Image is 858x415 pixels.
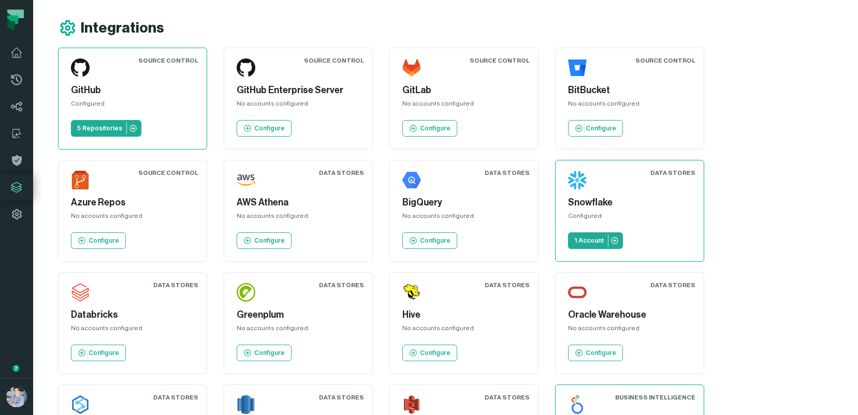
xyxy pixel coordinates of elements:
[402,212,526,224] div: No accounts configured
[89,236,119,245] p: Configure
[71,308,194,322] h5: Databricks
[254,124,285,132] p: Configure
[568,99,691,112] div: No accounts configured
[71,196,194,210] h5: Azure Repos
[71,99,194,112] div: Configured
[304,56,364,65] div: Source Control
[237,324,360,336] div: No accounts configured
[11,364,21,373] div: Tooltip anchor
[71,212,194,224] div: No accounts configured
[254,349,285,357] p: Configure
[574,236,604,245] p: 1 Account
[420,349,450,357] p: Configure
[568,345,623,361] a: Configure
[568,58,587,77] img: BitBucket
[71,345,126,361] a: Configure
[237,345,292,361] a: Configure
[77,124,122,132] p: 5 Repositories
[89,349,119,357] p: Configure
[319,281,364,289] div: Data Stores
[237,99,360,112] div: No accounts configured
[420,124,450,132] p: Configure
[568,395,587,414] img: Looker
[485,169,530,177] div: Data Stores
[138,56,198,65] div: Source Control
[402,58,421,77] img: GitLab
[402,308,526,322] h5: Hive
[237,283,255,302] img: Greenplum
[237,232,292,249] a: Configure
[71,324,194,336] div: No accounts configured
[237,120,292,137] a: Configure
[237,196,360,210] h5: AWS Athena
[402,196,526,210] h5: BigQuery
[237,395,255,414] img: Redshift
[71,120,141,137] a: 5 Repositories
[71,58,90,77] img: GitHub
[237,83,360,97] h5: GitHub Enterprise Server
[71,83,194,97] h5: GitHub
[237,308,360,322] h5: Greenplum
[568,212,691,224] div: Configured
[319,393,364,402] div: Data Stores
[402,232,457,249] a: Configure
[6,387,27,407] img: avatar of Alon Nafta
[81,19,164,37] h1: Integrations
[586,124,616,132] p: Configure
[402,171,421,189] img: BigQuery
[237,171,255,189] img: AWS Athena
[485,281,530,289] div: Data Stores
[568,171,587,189] img: Snowflake
[402,395,421,414] img: S3
[402,120,457,137] a: Configure
[470,56,530,65] div: Source Control
[568,283,587,302] img: Oracle Warehouse
[153,281,198,289] div: Data Stores
[568,324,691,336] div: No accounts configured
[485,393,530,402] div: Data Stores
[650,169,695,177] div: Data Stores
[254,236,285,245] p: Configure
[568,196,691,210] h5: Snowflake
[568,83,691,97] h5: BitBucket
[237,212,360,224] div: No accounts configured
[237,58,255,77] img: GitHub Enterprise Server
[568,308,691,322] h5: Oracle Warehouse
[568,120,623,137] a: Configure
[71,283,90,302] img: Databricks
[319,169,364,177] div: Data Stores
[71,232,126,249] a: Configure
[153,393,198,402] div: Data Stores
[635,56,695,65] div: Source Control
[402,324,526,336] div: No accounts configured
[402,345,457,361] a: Configure
[402,283,421,302] img: Hive
[402,99,526,112] div: No accounts configured
[568,232,623,249] a: 1 Account
[138,169,198,177] div: Source Control
[615,393,695,402] div: Business Intelligence
[420,236,450,245] p: Configure
[71,171,90,189] img: Azure Repos
[402,83,526,97] h5: GitLab
[650,281,695,289] div: Data Stores
[71,395,90,414] img: Azure Synapse
[586,349,616,357] p: Configure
